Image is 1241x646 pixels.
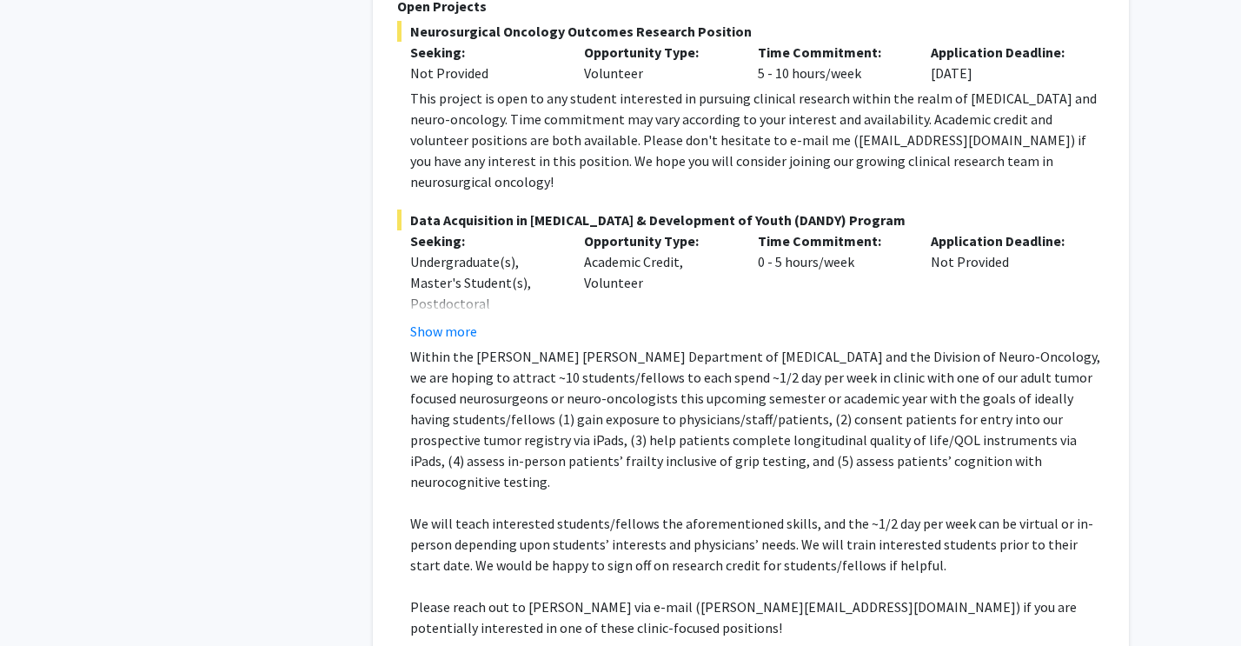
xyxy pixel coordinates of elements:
p: Opportunity Type: [584,230,732,251]
p: We will teach interested students/fellows the aforementioned skills, and the ~1/2 day per week ca... [410,513,1105,576]
iframe: Chat [13,568,74,633]
div: 0 - 5 hours/week [745,230,919,342]
span: Data Acquisition in [MEDICAL_DATA] & Development of Youth (DANDY) Program [397,210,1105,230]
p: Application Deadline: [931,230,1078,251]
p: Seeking: [410,230,558,251]
p: Seeking: [410,42,558,63]
p: Time Commitment: [758,230,906,251]
p: Within the [PERSON_NAME] [PERSON_NAME] Department of [MEDICAL_DATA] and the Division of Neuro-Onc... [410,346,1105,492]
div: Academic Credit, Volunteer [571,230,745,342]
div: This project is open to any student interested in pursuing clinical research within the realm of ... [410,88,1105,192]
div: Undergraduate(s), Master's Student(s), Postdoctoral Researcher(s) / Research Staff, Medical Resid... [410,251,558,397]
div: [DATE] [918,42,1092,83]
p: Application Deadline: [931,42,1078,63]
div: 5 - 10 hours/week [745,42,919,83]
p: Time Commitment: [758,42,906,63]
button: Show more [410,321,477,342]
span: Neurosurgical Oncology Outcomes Research Position [397,21,1105,42]
div: Volunteer [571,42,745,83]
p: Opportunity Type: [584,42,732,63]
div: Not Provided [918,230,1092,342]
p: Please reach out to [PERSON_NAME] via e-mail ([PERSON_NAME][EMAIL_ADDRESS][DOMAIN_NAME]) if you a... [410,596,1105,638]
div: Not Provided [410,63,558,83]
